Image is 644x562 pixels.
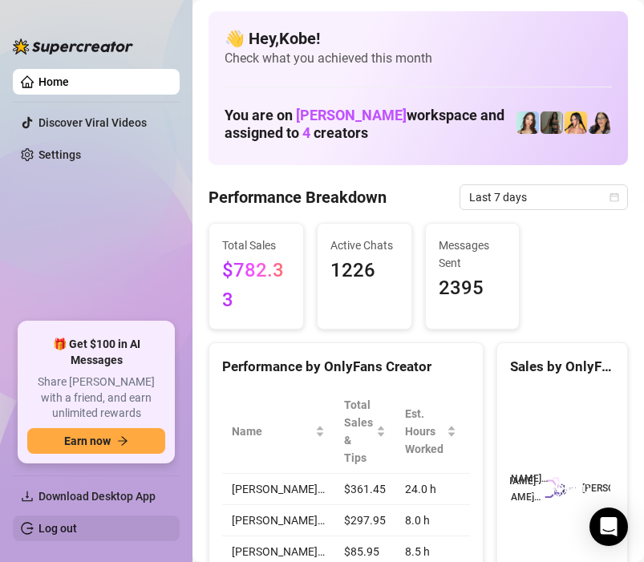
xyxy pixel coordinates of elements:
a: Log out [38,522,77,535]
td: [PERSON_NAME]… [222,505,334,536]
span: Last 7 days [469,185,618,209]
td: $297.95 [334,505,395,536]
span: Messages Sent [439,237,507,272]
span: Check what you achieved this month [225,50,612,67]
td: 24.0 h [395,474,466,505]
img: logo-BBDzfeDw.svg [13,38,133,55]
span: Download Desktop App [38,490,156,503]
span: [PERSON_NAME] [296,107,407,123]
span: arrow-right [117,435,128,447]
span: 4 [302,124,310,141]
a: Settings [38,148,81,161]
span: 2395 [439,273,507,304]
td: 8.0 h [395,505,466,536]
th: Name [222,390,334,474]
img: Amelia [516,111,539,134]
div: Performance by OnlyFans Creator [222,356,470,378]
span: Total Sales [222,237,290,254]
h4: Performance Breakdown [209,186,387,208]
th: Sales / Hour [466,390,527,474]
span: Total Sales & Tips [344,396,373,467]
span: Earn now [64,435,111,447]
span: download [21,490,34,503]
img: Sami [589,111,611,134]
th: Total Sales & Tips [334,390,395,474]
td: [PERSON_NAME]… [222,474,334,505]
td: $361.45 [334,474,395,505]
span: 1226 [330,256,399,286]
td: $15.06 [466,474,527,505]
td: $37.24 [466,505,527,536]
span: 🎁 Get $100 in AI Messages [27,337,165,368]
span: Active Chats [330,237,399,254]
img: Brandy [541,111,563,134]
span: $782.33 [222,256,290,316]
span: Share [PERSON_NAME] with a friend, and earn unlimited rewards [27,374,165,422]
img: Jocelyn [565,111,587,134]
span: calendar [610,192,619,202]
button: Earn nowarrow-right [27,428,165,454]
h1: You are on workspace and assigned to creators [225,107,516,142]
div: Sales by OnlyFans Creator [510,356,614,378]
div: Open Intercom Messenger [589,507,628,546]
span: Name [232,423,312,440]
div: Est. Hours Worked [405,405,444,458]
h4: 👋 Hey, Kobe ! [225,27,612,50]
a: Home [38,75,69,88]
a: Discover Viral Videos [38,116,147,129]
